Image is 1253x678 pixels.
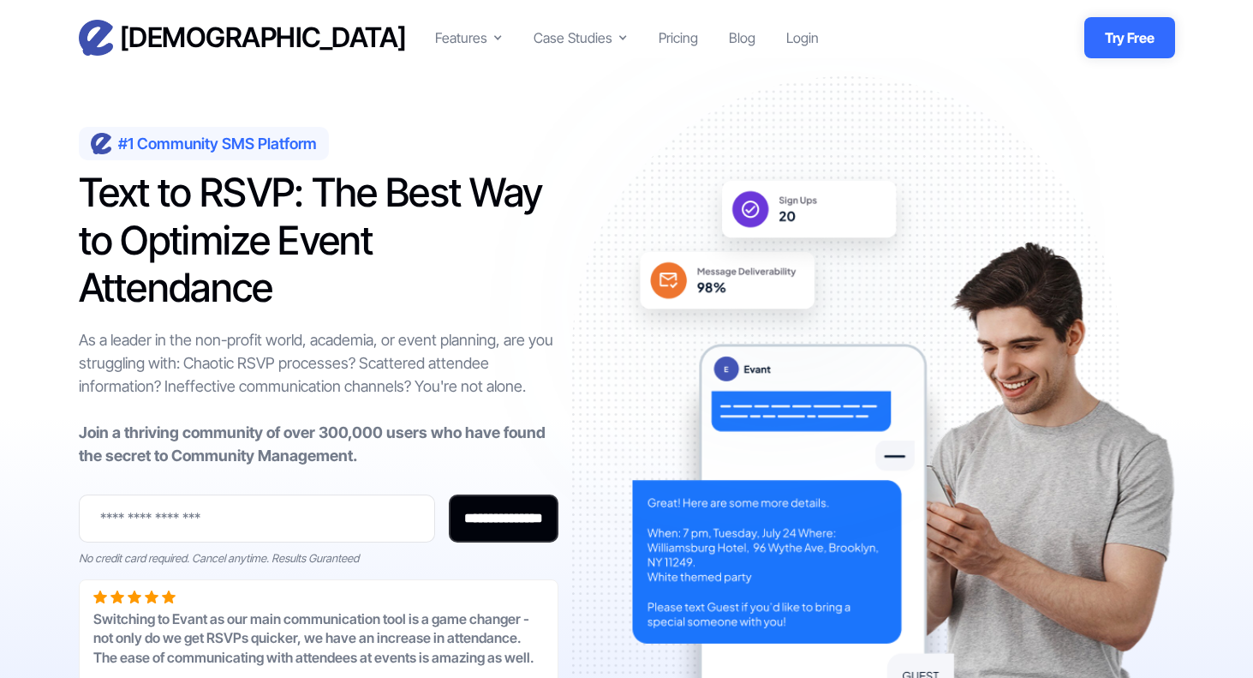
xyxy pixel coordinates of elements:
[93,609,544,667] p: Switching to Evant as our main communication tool is a game changer - not only do we get RSVPs qu...
[1105,29,1154,46] strong: Try Free
[435,27,487,48] div: Features
[659,27,698,48] a: Pricing
[729,27,755,48] a: Blog
[118,134,317,154] div: #1 Community SMS Platform
[534,27,612,48] div: Case Studies
[534,27,628,48] div: Case Studies
[786,27,819,48] a: Login
[79,20,407,56] a: home
[120,21,407,55] h3: [DEMOGRAPHIC_DATA]
[435,27,503,48] div: Features
[79,495,558,567] form: Email Form 2
[79,169,558,311] h1: Text to RSVP: The Best Way to Optimize Event Attendance
[79,423,546,465] strong: Join a thriving community of over 300,000 users who have found the secret to Community Management.
[79,549,558,567] div: No credit card required. Cancel anytime. Results Guranteed
[1084,17,1174,58] a: Try Free
[79,328,558,467] div: As a leader in the non-profit world, academia, or event planning, are you struggling with: Chaoti...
